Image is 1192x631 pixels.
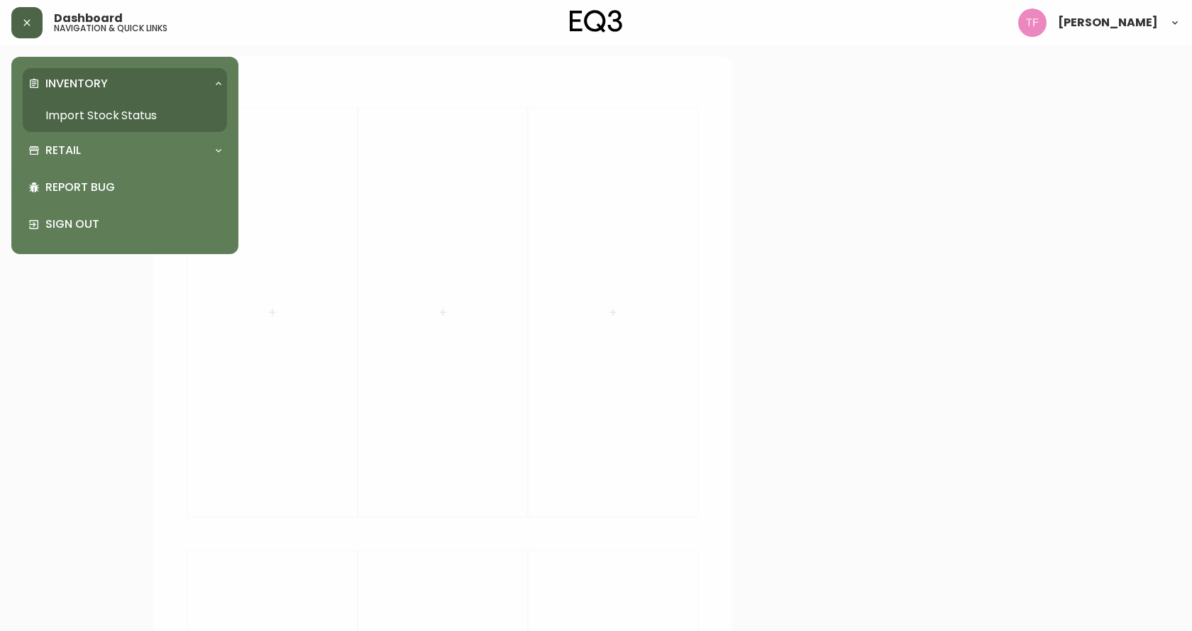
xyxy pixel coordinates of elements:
[23,169,227,206] div: Report Bug
[1058,17,1158,28] span: [PERSON_NAME]
[45,76,108,92] p: Inventory
[54,24,167,33] h5: navigation & quick links
[570,10,622,33] img: logo
[45,180,221,195] p: Report Bug
[23,135,227,166] div: Retail
[23,99,227,132] a: Import Stock Status
[1018,9,1047,37] img: 509424b058aae2bad57fee408324c33f
[54,13,123,24] span: Dashboard
[23,206,227,243] div: Sign Out
[45,216,221,232] p: Sign Out
[45,143,81,158] p: Retail
[23,68,227,99] div: Inventory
